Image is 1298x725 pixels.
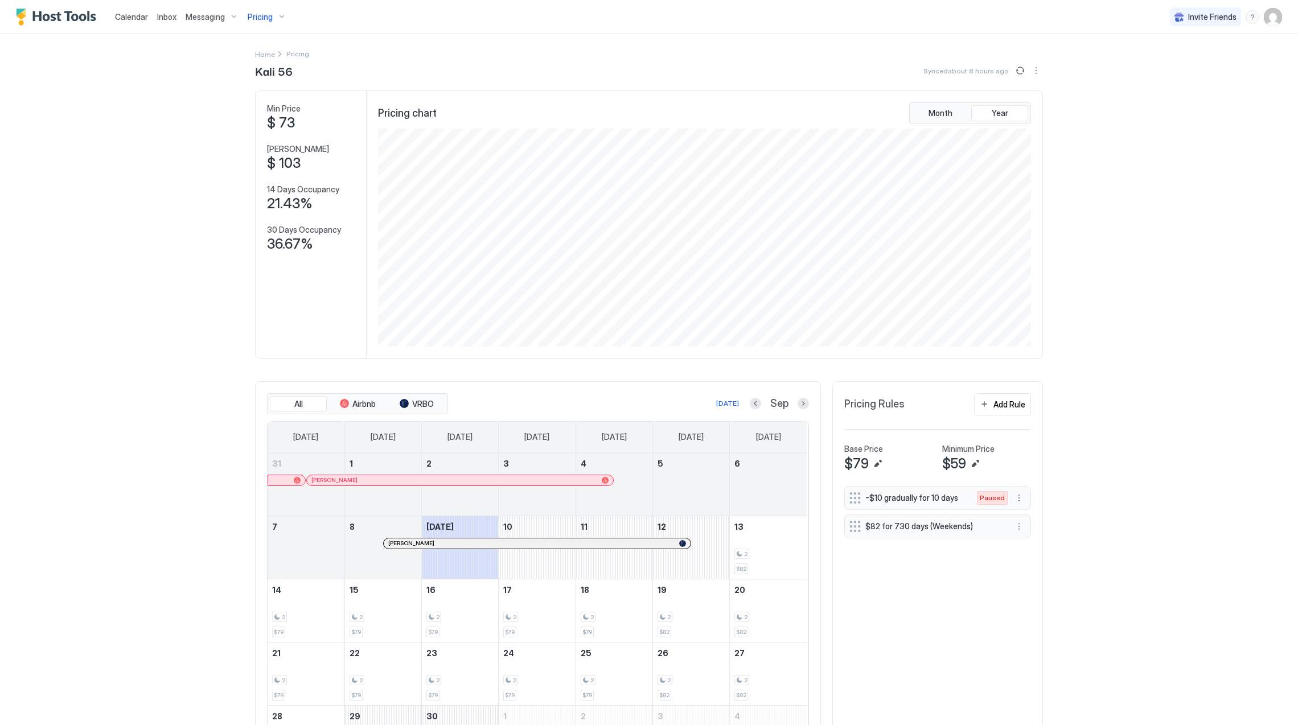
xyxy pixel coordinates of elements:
span: 4 [734,711,740,721]
span: 5 [658,459,663,468]
a: Wednesday [513,422,561,452]
span: 3 [503,459,509,468]
span: $79 [351,691,361,699]
span: 20 [734,585,745,595]
span: Kali 56 [255,62,293,79]
td: September 23, 2025 [422,642,499,705]
span: 16 [426,585,436,595]
a: September 15, 2025 [345,579,421,600]
span: $79 [274,628,284,636]
span: 24 [503,648,514,658]
span: $82 [736,565,746,572]
span: Pricing chart [378,107,437,120]
div: tab-group [267,393,448,415]
span: Inbox [157,12,176,22]
span: 25 [581,648,592,658]
span: 22 [350,648,360,658]
span: 2 [744,677,747,684]
a: August 31, 2025 [268,453,344,474]
td: September 20, 2025 [730,579,807,642]
a: September 24, 2025 [499,642,575,664]
span: [DATE] [371,432,396,442]
button: Airbnb [329,396,386,412]
a: Saturday [745,422,792,452]
button: Next month [798,398,809,409]
span: 2 [667,613,671,621]
span: 4 [581,459,586,468]
button: More options [1012,491,1026,505]
span: 13 [734,522,744,532]
span: $ 103 [267,155,301,172]
span: [PERSON_NAME] [388,539,434,547]
td: September 18, 2025 [576,579,652,642]
span: 18 [581,585,589,595]
a: Friday [667,422,715,452]
a: September 6, 2025 [730,453,807,474]
span: 6 [734,459,740,468]
span: [PERSON_NAME] [311,476,358,484]
td: September 22, 2025 [344,642,421,705]
span: All [294,399,303,409]
span: Month [929,108,952,118]
span: 26 [658,648,668,658]
td: September 11, 2025 [576,516,652,579]
span: 36.67% [267,236,313,253]
a: Inbox [157,11,176,23]
a: September 3, 2025 [499,453,575,474]
span: 12 [658,522,666,532]
td: September 6, 2025 [730,453,807,516]
a: September 18, 2025 [576,579,652,600]
span: 2 [426,459,432,468]
td: September 27, 2025 [730,642,807,705]
span: 15 [350,585,359,595]
span: Min Price [267,104,301,114]
span: 2 [513,677,516,684]
a: September 4, 2025 [576,453,652,474]
div: Add Rule [993,398,1025,410]
span: 30 Days Occupancy [267,225,341,235]
button: Previous month [750,398,761,409]
span: 2 [581,711,586,721]
a: Sunday [282,422,330,452]
span: $ 73 [267,114,295,131]
span: [DATE] [524,432,549,442]
a: Home [255,48,275,60]
span: 17 [503,585,512,595]
span: Synced about 8 hours ago [923,67,1009,75]
span: Minimum Price [942,444,995,454]
td: September 17, 2025 [499,579,576,642]
span: $82 [736,691,746,699]
div: User profile [1264,8,1282,26]
a: September 13, 2025 [730,516,807,537]
span: 28 [272,711,282,721]
span: $79 [582,691,592,699]
a: September 22, 2025 [345,642,421,664]
span: 14 [272,585,281,595]
a: September 23, 2025 [422,642,498,664]
div: Breadcrumb [255,48,275,60]
span: Invite Friends [1188,12,1237,22]
a: September 5, 2025 [653,453,729,474]
button: All [270,396,327,412]
span: 2 [436,677,439,684]
span: 2 [359,613,363,621]
span: $79 [505,691,515,699]
button: Add Rule [974,393,1031,415]
a: Tuesday [436,422,484,452]
button: [DATE] [714,397,741,410]
span: $82 for 730 days (Weekends) [865,521,1001,532]
td: September 4, 2025 [576,453,652,516]
span: $79 [351,628,361,636]
div: menu [1012,520,1026,533]
span: 21.43% [267,195,313,212]
span: [DATE] [679,432,704,442]
td: September 9, 2025 [422,516,499,579]
button: Year [971,105,1028,121]
a: Calendar [115,11,148,23]
td: September 14, 2025 [268,579,344,642]
td: September 10, 2025 [499,516,576,579]
span: [DATE] [602,432,627,442]
a: September 17, 2025 [499,579,575,600]
a: September 21, 2025 [268,642,344,664]
td: September 5, 2025 [652,453,729,516]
